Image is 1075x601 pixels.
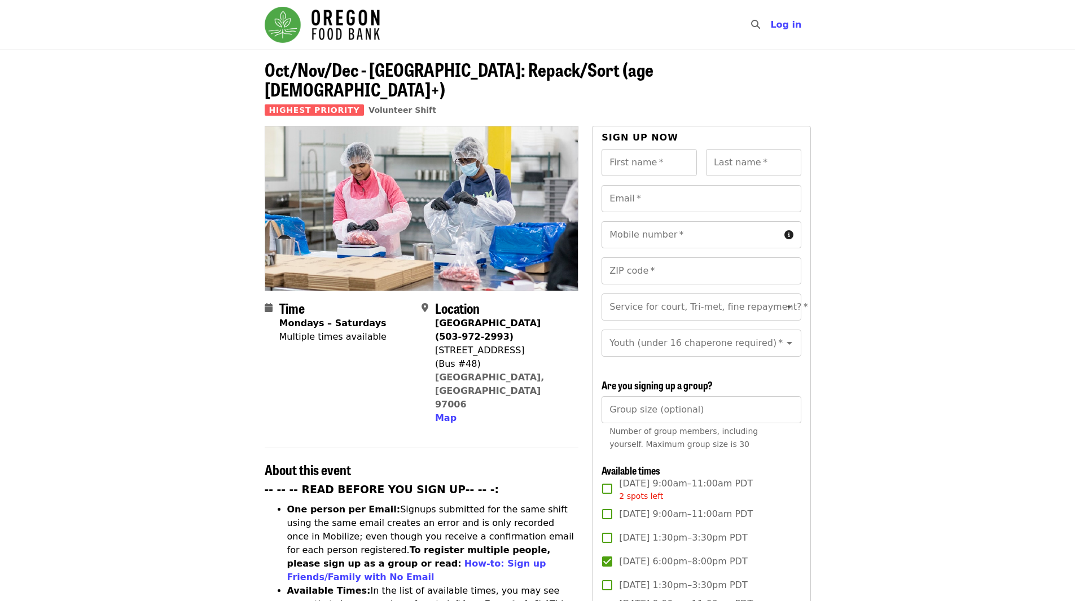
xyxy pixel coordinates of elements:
[265,302,273,313] i: calendar icon
[287,545,551,569] strong: To register multiple people, please sign up as a group or read:
[619,507,753,521] span: [DATE] 9:00am–11:00am PDT
[422,302,428,313] i: map-marker-alt icon
[602,257,801,284] input: ZIP code
[435,357,569,371] div: (Bus #48)
[287,503,579,584] li: Signups submitted for the same shift using the same email creates an error and is only recorded o...
[287,558,546,582] a: How-to: Sign up Friends/Family with No Email
[602,221,779,248] input: Mobile number
[265,104,365,116] span: Highest Priority
[602,149,697,176] input: First name
[265,459,351,479] span: About this event
[435,344,569,357] div: [STREET_ADDRESS]
[279,298,305,318] span: Time
[287,585,371,596] strong: Available Times:
[767,11,776,38] input: Search
[265,7,380,43] img: Oregon Food Bank - Home
[279,330,387,344] div: Multiple times available
[619,578,747,592] span: [DATE] 1:30pm–3:30pm PDT
[435,298,480,318] span: Location
[751,19,760,30] i: search icon
[784,230,793,240] i: circle-info icon
[619,492,663,501] span: 2 spots left
[619,477,753,502] span: [DATE] 9:00am–11:00am PDT
[782,335,797,351] button: Open
[602,378,713,392] span: Are you signing up a group?
[619,531,747,545] span: [DATE] 1:30pm–3:30pm PDT
[602,463,660,477] span: Available times
[782,299,797,315] button: Open
[435,372,545,410] a: [GEOGRAPHIC_DATA], [GEOGRAPHIC_DATA] 97006
[435,411,457,425] button: Map
[265,126,578,290] img: Oct/Nov/Dec - Beaverton: Repack/Sort (age 10+) organized by Oregon Food Bank
[287,504,401,515] strong: One person per Email:
[609,427,758,449] span: Number of group members, including yourself. Maximum group size is 30
[706,149,801,176] input: Last name
[265,484,499,495] strong: -- -- -- READ BEFORE YOU SIGN UP-- -- -:
[602,132,678,143] span: Sign up now
[265,56,653,102] span: Oct/Nov/Dec - [GEOGRAPHIC_DATA]: Repack/Sort (age [DEMOGRAPHIC_DATA]+)
[602,396,801,423] input: [object Object]
[368,106,436,115] a: Volunteer Shift
[435,413,457,423] span: Map
[761,14,810,36] button: Log in
[279,318,387,328] strong: Mondays – Saturdays
[435,318,541,342] strong: [GEOGRAPHIC_DATA] (503-972-2993)
[602,185,801,212] input: Email
[619,555,747,568] span: [DATE] 6:00pm–8:00pm PDT
[770,19,801,30] span: Log in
